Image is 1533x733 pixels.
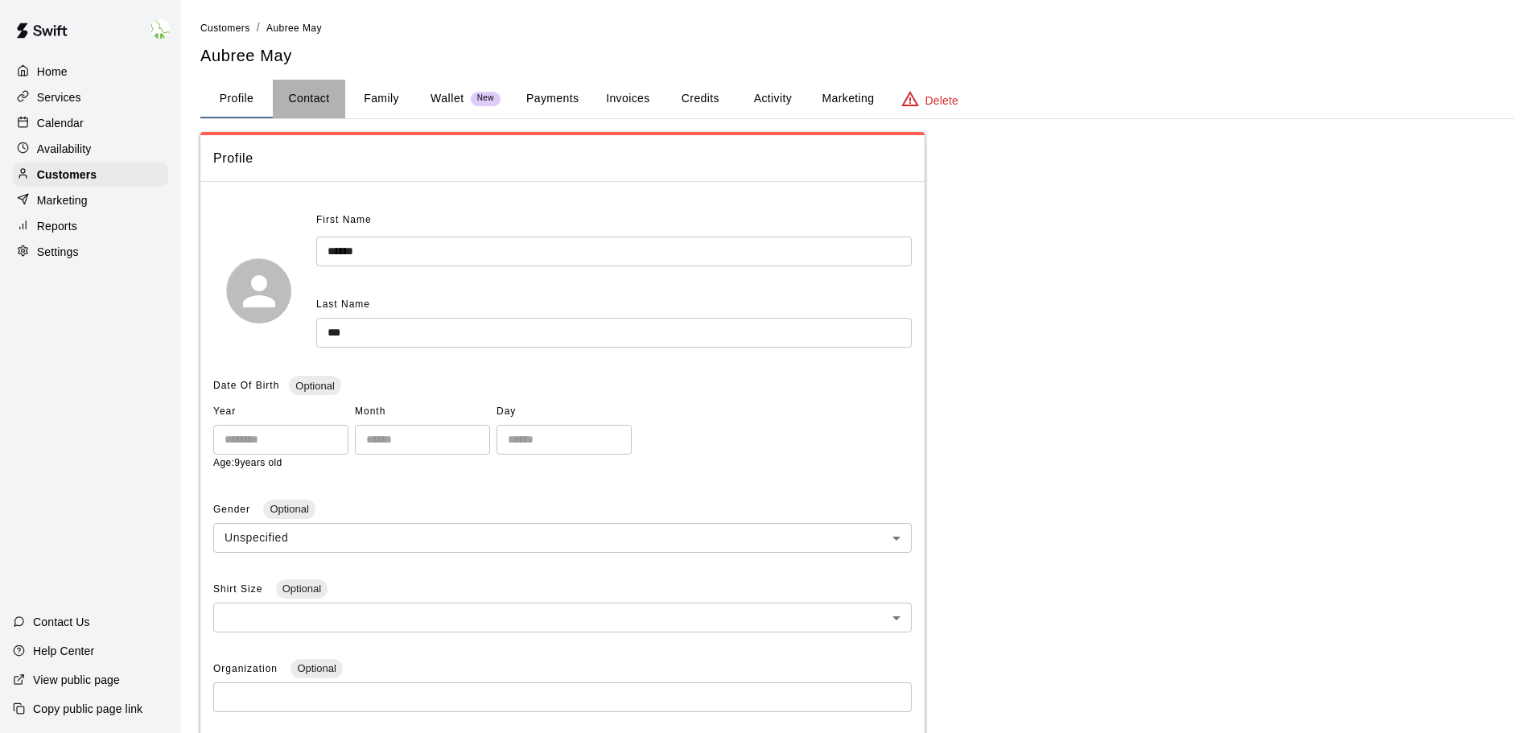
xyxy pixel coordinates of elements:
[213,504,253,515] span: Gender
[200,45,1514,67] h5: Aubree May
[200,21,250,34] a: Customers
[213,457,282,468] span: Age: 9 years old
[809,80,887,118] button: Marketing
[37,141,92,157] p: Availability
[13,137,168,161] a: Availability
[257,19,260,36] li: /
[37,192,88,208] p: Marketing
[200,19,1514,37] nav: breadcrumb
[497,399,632,425] span: Day
[33,701,142,717] p: Copy public page link
[147,13,181,45] div: Bryan Swygart
[316,208,372,233] span: First Name
[200,80,273,118] button: Profile
[150,19,170,39] img: Bryan Swygart
[213,380,279,391] span: Date Of Birth
[13,111,168,135] a: Calendar
[471,93,501,104] span: New
[316,299,370,310] span: Last Name
[213,523,912,553] div: Unspecified
[37,218,77,234] p: Reports
[37,167,97,183] p: Customers
[213,148,912,169] span: Profile
[200,80,1514,118] div: basic tabs example
[664,80,736,118] button: Credits
[13,163,168,187] a: Customers
[37,244,79,260] p: Settings
[925,93,958,109] p: Delete
[13,188,168,212] a: Marketing
[33,672,120,688] p: View public page
[13,214,168,238] a: Reports
[37,89,81,105] p: Services
[37,64,68,80] p: Home
[213,399,348,425] span: Year
[33,614,90,630] p: Contact Us
[431,90,464,107] p: Wallet
[513,80,591,118] button: Payments
[263,503,315,515] span: Optional
[13,240,168,264] a: Settings
[13,85,168,109] a: Services
[266,23,322,34] span: Aubree May
[291,662,342,674] span: Optional
[273,80,345,118] button: Contact
[355,399,490,425] span: Month
[736,80,809,118] button: Activity
[213,663,281,674] span: Organization
[276,583,328,595] span: Optional
[345,80,418,118] button: Family
[33,643,94,659] p: Help Center
[213,583,266,595] span: Shirt Size
[289,380,340,392] span: Optional
[13,60,168,84] a: Home
[591,80,664,118] button: Invoices
[37,115,84,131] p: Calendar
[200,23,250,34] span: Customers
